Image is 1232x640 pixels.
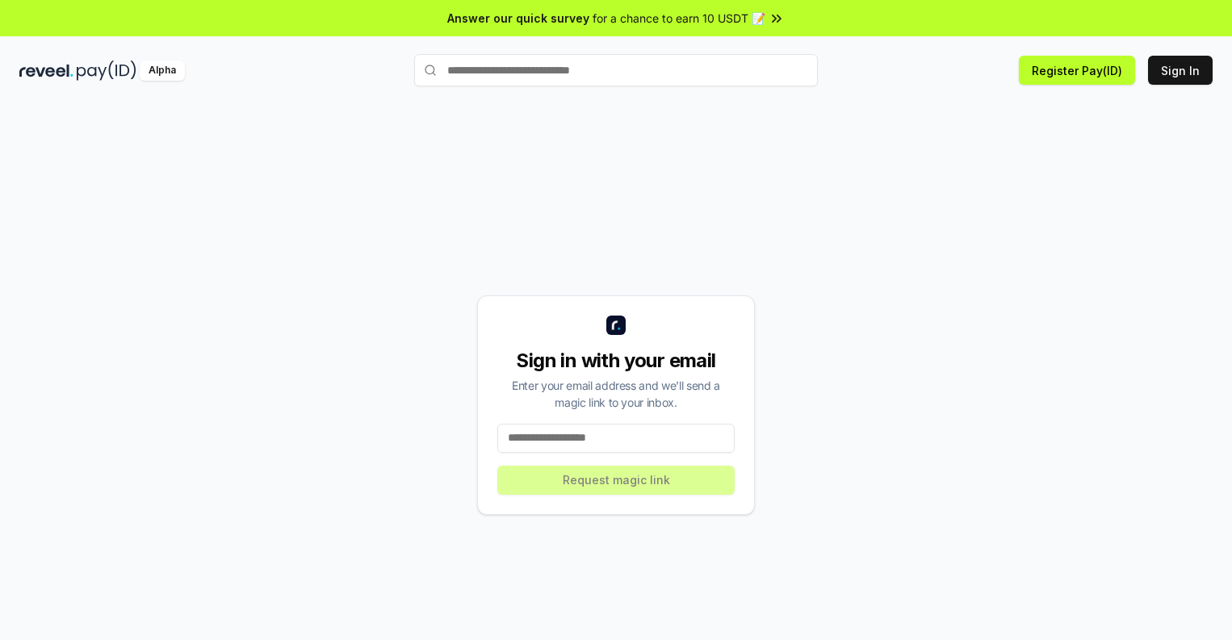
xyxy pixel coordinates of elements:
div: Sign in with your email [497,348,735,374]
img: logo_small [606,316,626,335]
button: Register Pay(ID) [1019,56,1135,85]
span: Answer our quick survey [447,10,589,27]
img: pay_id [77,61,136,81]
div: Alpha [140,61,185,81]
button: Sign In [1148,56,1213,85]
img: reveel_dark [19,61,73,81]
div: Enter your email address and we’ll send a magic link to your inbox. [497,377,735,411]
span: for a chance to earn 10 USDT 📝 [593,10,765,27]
